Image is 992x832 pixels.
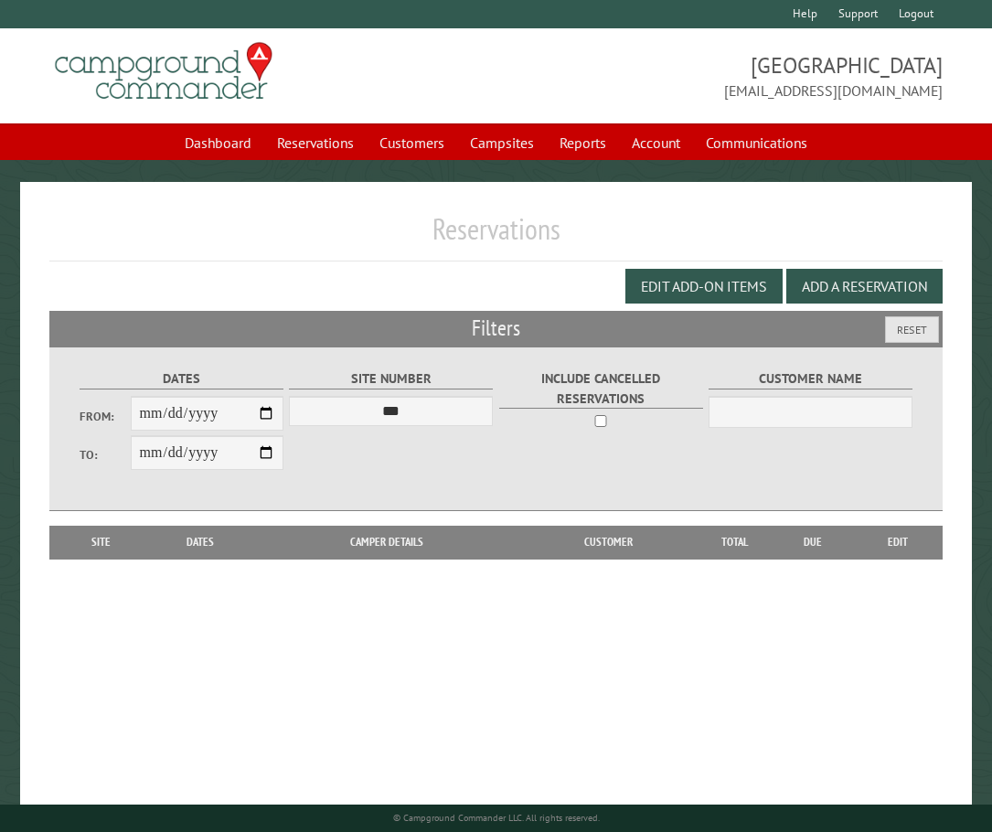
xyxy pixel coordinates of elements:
[699,526,772,559] th: Total
[393,812,600,824] small: © Campground Commander LLC. All rights reserved.
[549,125,617,160] a: Reports
[496,50,943,101] span: [GEOGRAPHIC_DATA] [EMAIL_ADDRESS][DOMAIN_NAME]
[80,446,131,464] label: To:
[59,526,144,559] th: Site
[266,125,365,160] a: Reservations
[709,368,912,389] label: Customer Name
[289,368,493,389] label: Site Number
[49,211,943,261] h1: Reservations
[695,125,818,160] a: Communications
[368,125,455,160] a: Customers
[459,125,545,160] a: Campsites
[174,125,262,160] a: Dashboard
[80,368,283,389] label: Dates
[499,368,703,409] label: Include Cancelled Reservations
[625,269,783,304] button: Edit Add-on Items
[517,526,699,559] th: Customer
[80,408,131,425] label: From:
[49,36,278,107] img: Campground Commander
[854,526,943,559] th: Edit
[621,125,691,160] a: Account
[49,311,943,346] h2: Filters
[885,316,939,343] button: Reset
[256,526,517,559] th: Camper Details
[144,526,257,559] th: Dates
[772,526,854,559] th: Due
[786,269,943,304] button: Add a Reservation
